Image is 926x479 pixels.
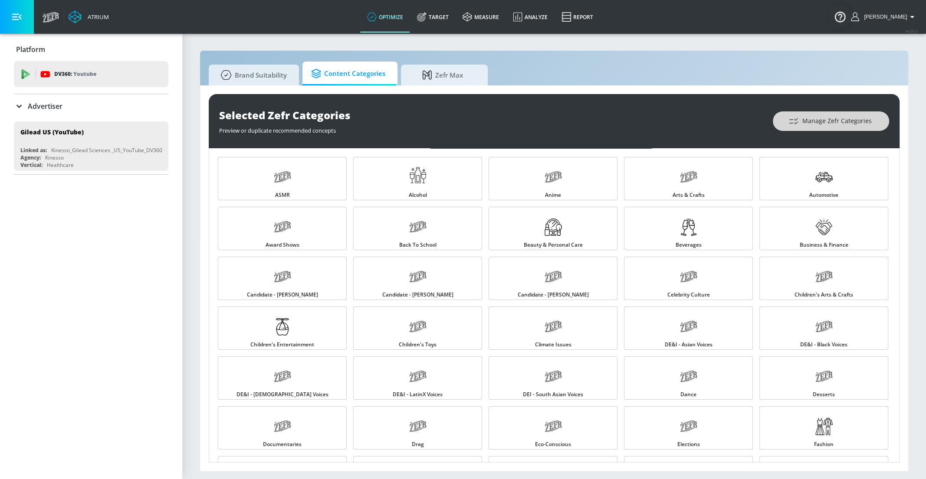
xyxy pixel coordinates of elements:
[506,1,555,33] a: Analyze
[236,392,328,397] span: DE&I - [DEMOGRAPHIC_DATA] Voices
[905,29,917,33] span: v 4.25.2
[624,306,753,350] a: DE&I - Asian Voices
[624,157,753,200] a: Arts & Crafts
[20,147,47,154] div: Linked as:
[14,61,168,87] div: DV360: Youtube
[667,292,710,297] span: Celebrity Culture
[412,442,424,447] span: Drag
[20,161,43,169] div: Vertical:
[218,406,347,450] a: Documentaries
[353,157,482,200] a: Alcohol
[489,356,617,400] a: DEI - South Asian Voices
[275,192,290,198] span: ASMR
[218,356,347,400] a: DE&I - [DEMOGRAPHIC_DATA] Voices
[266,242,299,248] span: Award Shows
[665,342,713,347] span: DE&I - Asian Voices
[410,1,456,33] a: Target
[677,442,700,447] span: Elections
[555,1,600,33] a: Report
[624,356,753,400] a: Dance
[795,292,853,297] span: Children's Arts & Crafts
[263,442,302,447] span: Documentaries
[456,1,506,33] a: measure
[247,292,318,297] span: Candidate - [PERSON_NAME]
[51,147,162,154] div: Kinesso_Gilead Sciences _US_YouTube_DV360
[20,154,41,161] div: Agency:
[353,207,482,250] a: Back to School
[489,306,617,350] a: Climate Issues
[523,392,583,397] span: DEI - South Asian Voices
[800,342,847,347] span: DE&I - Black Voices
[828,4,852,29] button: Open Resource Center
[54,69,96,79] p: DV360:
[218,306,347,350] a: Children's Entertainment
[14,121,168,171] div: Gilead US (YouTube)Linked as:Kinesso_Gilead Sciences _US_YouTube_DV360Agency:KinessoVertical:Heal...
[84,13,109,21] div: Atrium
[311,63,385,84] span: Content Categories
[773,111,889,131] button: Manage Zefr Categories
[545,192,561,198] span: Anime
[673,192,705,198] span: Arts & Crafts
[680,392,696,397] span: Dance
[489,157,617,200] a: Anime
[16,45,45,54] p: Platform
[14,94,168,118] div: Advertiser
[489,406,617,450] a: Eco-Conscious
[518,292,589,297] span: Candidate - [PERSON_NAME]
[217,65,287,85] span: Brand Suitability
[759,356,888,400] a: Desserts
[814,442,834,447] span: Fashion
[219,122,764,134] div: Preview or duplicate recommended concepts
[800,242,848,248] span: Business & Finance
[624,207,753,250] a: Beverages
[28,101,62,111] p: Advertiser
[218,207,347,250] a: Award Shows
[624,257,753,300] a: Celebrity Culture
[219,108,764,122] div: Selected Zefr Categories
[250,342,314,347] span: Children's Entertainment
[399,342,437,347] span: Children's Toys
[759,157,888,200] a: Automotive
[399,242,437,248] span: Back to School
[69,10,109,23] a: Atrium
[218,257,347,300] a: Candidate - [PERSON_NAME]
[20,128,84,136] div: Gilead US (YouTube)
[353,257,482,300] a: Candidate - [PERSON_NAME]
[524,242,583,248] span: Beauty & Personal Care
[353,356,482,400] a: DE&I - LatinX Voices
[489,257,617,300] a: Candidate - [PERSON_NAME]
[790,116,872,127] span: Manage Zefr Categories
[393,392,443,397] span: DE&I - LatinX Voices
[813,392,835,397] span: Desserts
[759,406,888,450] a: Fashion
[353,306,482,350] a: Children's Toys
[624,406,753,450] a: Elections
[489,207,617,250] a: Beauty & Personal Care
[218,157,347,200] a: ASMR
[360,1,410,33] a: optimize
[676,242,702,248] span: Beverages
[535,442,571,447] span: Eco-Conscious
[759,257,888,300] a: Children's Arts & Crafts
[759,207,888,250] a: Business & Finance
[860,14,907,20] span: login as: veronica.hernandez@zefr.com
[851,12,917,22] button: [PERSON_NAME]
[14,37,168,62] div: Platform
[409,192,427,198] span: Alcohol
[353,406,482,450] a: Drag
[759,306,888,350] a: DE&I - Black Voices
[73,69,96,78] p: Youtube
[410,65,476,85] span: Zefr Max
[535,342,571,347] span: Climate Issues
[382,292,453,297] span: Candidate - [PERSON_NAME]
[47,161,74,169] div: Healthcare
[809,192,838,198] span: Automotive
[45,154,64,161] div: Kinesso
